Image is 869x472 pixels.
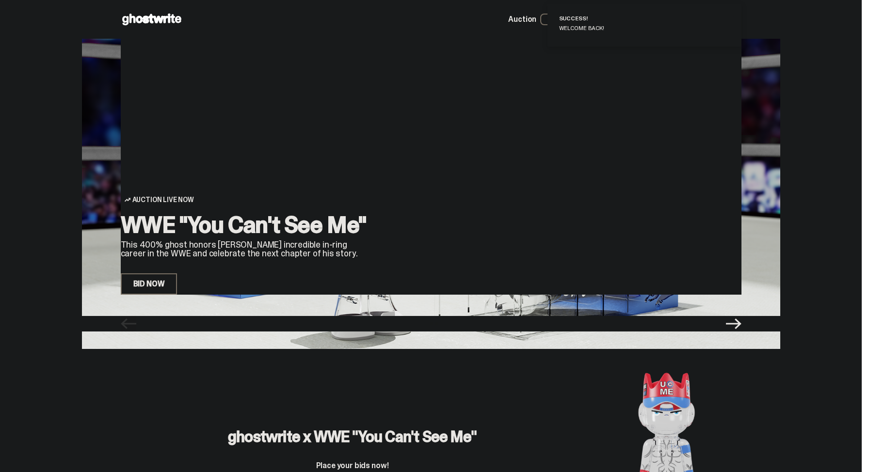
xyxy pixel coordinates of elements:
[228,429,477,444] h3: ghostwrite x WWE "You Can't See Me"
[121,273,177,295] a: Bid Now
[559,16,722,21] div: Success!
[722,6,740,23] button: close
[132,196,194,204] span: Auction Live Now
[228,462,477,470] p: Place your bids now!
[508,16,536,23] span: Auction
[121,213,373,236] h2: WWE "You Can't See Me"
[508,14,567,25] a: Auction LIVE
[121,240,373,258] p: This 400% ghost honors [PERSON_NAME] incredible in-ring career in the WWE and celebrate the next ...
[726,316,741,331] button: Next
[424,322,427,325] button: View slide 1
[430,322,433,325] button: View slide 2
[559,25,722,31] div: Welcome back!
[435,322,438,325] button: View slide 3
[540,14,568,25] span: LIVE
